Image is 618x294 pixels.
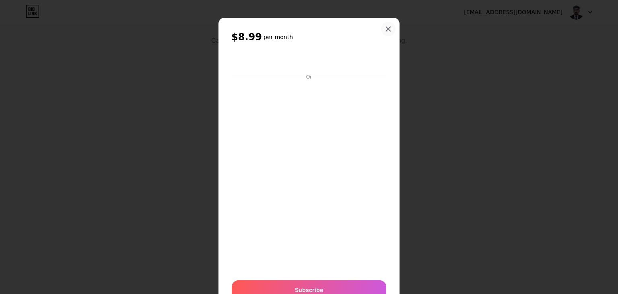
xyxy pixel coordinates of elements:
[231,31,262,43] span: $8.99
[295,286,323,294] span: Subscribe
[264,33,293,41] h6: per month
[230,81,388,272] iframe: Secure payment input frame
[305,74,313,80] div: Or
[232,52,386,71] iframe: Secure payment button frame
